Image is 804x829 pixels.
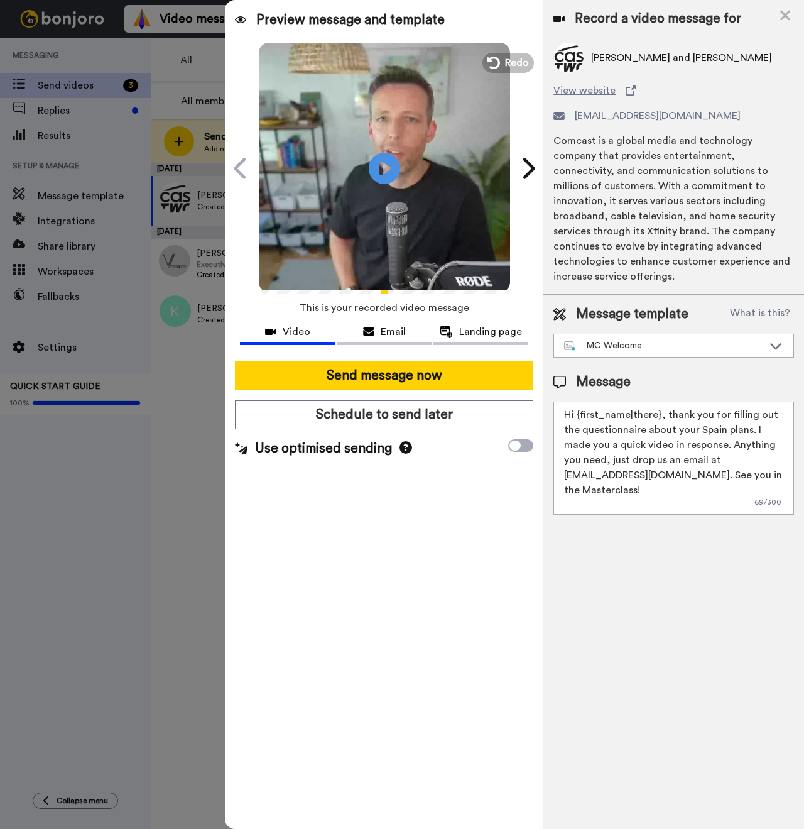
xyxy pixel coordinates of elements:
[553,133,794,284] div: Comcast is a global media and technology company that provides entertainment, connectivity, and c...
[235,400,533,429] button: Schedule to send later
[553,83,794,98] a: View website
[381,324,406,339] span: Email
[576,373,631,392] span: Message
[576,305,688,324] span: Message template
[283,324,310,339] span: Video
[564,341,576,351] img: nextgen-template.svg
[255,439,392,458] span: Use optimised sending
[235,361,533,390] button: Send message now
[553,83,616,98] span: View website
[564,339,763,352] div: MC Welcome
[300,294,469,322] span: This is your recorded video message
[459,324,522,339] span: Landing page
[575,108,741,123] span: [EMAIL_ADDRESS][DOMAIN_NAME]
[726,305,794,324] button: What is this?
[553,402,794,515] textarea: Hi {first_name|there}, thank you for filling out the questionnaire about your Spain plans. I made...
